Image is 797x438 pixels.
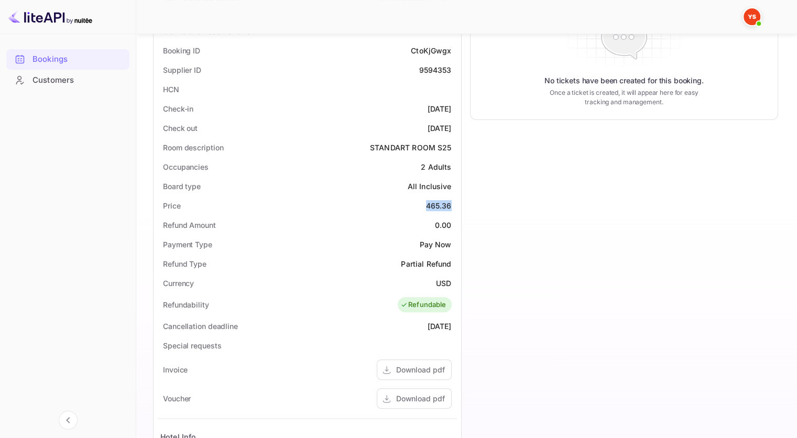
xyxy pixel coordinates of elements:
[428,103,452,114] div: [DATE]
[6,70,129,90] a: Customers
[163,321,238,332] div: Cancellation deadline
[542,88,706,107] p: Once a ticket is created, it will appear here for easy tracking and management.
[6,70,129,91] div: Customers
[401,258,451,269] div: Partial Refund
[163,393,191,404] div: Voucher
[419,64,451,75] div: 9594353
[428,321,452,332] div: [DATE]
[8,8,92,25] img: LiteAPI logo
[396,393,445,404] div: Download pdf
[421,161,451,172] div: 2 Adults
[744,8,760,25] img: Yandex Support
[6,49,129,69] a: Bookings
[544,75,704,86] p: No tickets have been created for this booking.
[163,64,201,75] div: Supplier ID
[400,300,446,310] div: Refundable
[163,258,206,269] div: Refund Type
[163,278,194,289] div: Currency
[396,364,445,375] div: Download pdf
[436,278,451,289] div: USD
[163,220,216,231] div: Refund Amount
[435,220,452,231] div: 0.00
[426,200,452,211] div: 465.36
[32,53,124,65] div: Bookings
[411,45,451,56] div: CtoKjGwgx
[408,181,452,192] div: All Inclusive
[59,411,78,430] button: Collapse navigation
[163,84,179,95] div: HCN
[163,142,223,153] div: Room description
[163,200,181,211] div: Price
[419,239,451,250] div: Pay Now
[163,239,212,250] div: Payment Type
[163,364,188,375] div: Invoice
[32,74,124,86] div: Customers
[163,161,209,172] div: Occupancies
[428,123,452,134] div: [DATE]
[370,142,452,153] div: STANDART ROOM S25
[163,45,200,56] div: Booking ID
[163,123,198,134] div: Check out
[163,299,209,310] div: Refundability
[163,340,221,351] div: Special requests
[6,49,129,70] div: Bookings
[163,103,193,114] div: Check-in
[163,181,201,192] div: Board type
